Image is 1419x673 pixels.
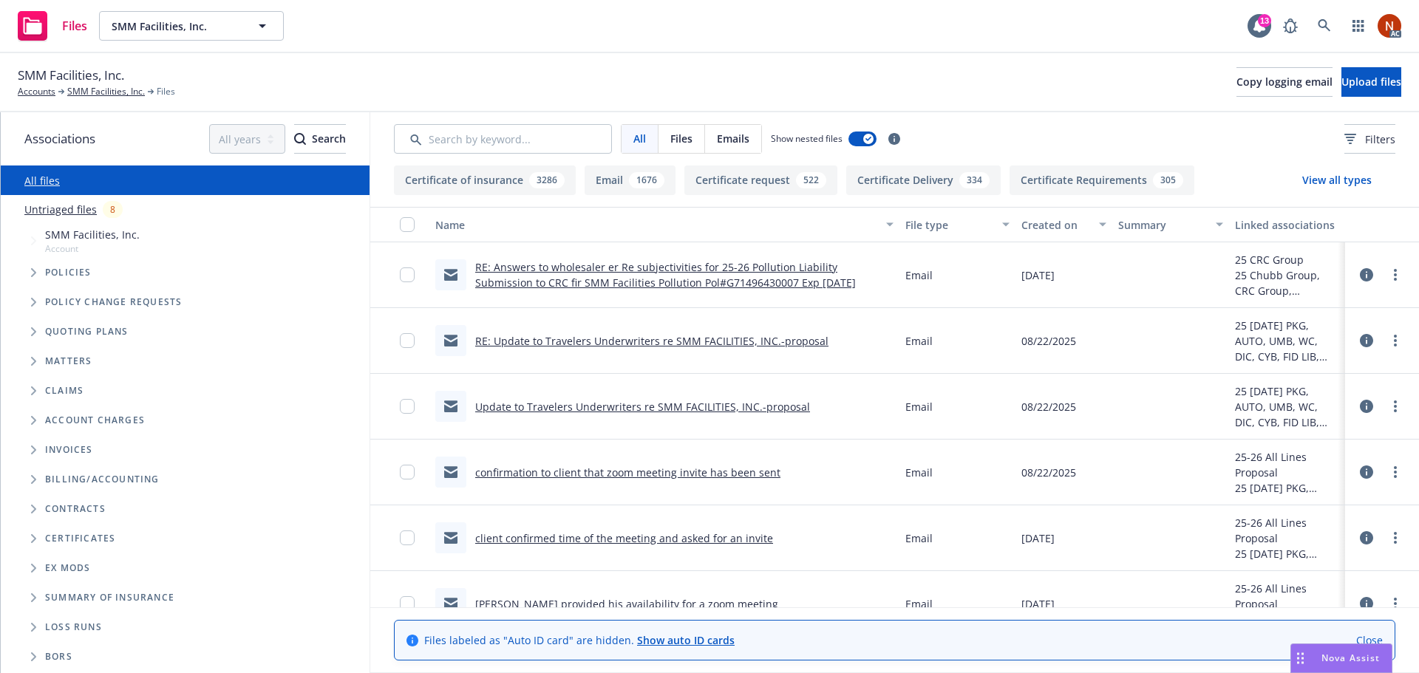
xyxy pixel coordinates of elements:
div: 25 Chubb Group, CRC Group, Westchester Surplus Lines Insurance Company - CRC Group [1235,267,1339,298]
div: 25 [DATE] PKG, AUTO, UMB, WC, DIC, CYB, FID LIB, POLL, MGMT LIAB, CRIME Renewal [1235,318,1339,364]
span: Policies [45,268,92,277]
a: more [1386,397,1404,415]
div: Tree Example [1,224,370,465]
button: Certificate of insurance [394,165,576,195]
div: 334 [959,172,990,188]
span: 08/22/2025 [1021,399,1076,414]
span: Emails [717,131,749,146]
span: Certificates [45,534,115,543]
svg: Search [294,133,306,145]
div: 25 CRC Group [1235,252,1339,267]
span: All [633,131,646,146]
span: Nova Assist [1321,652,1380,664]
button: Copy logging email [1236,67,1333,97]
button: Nova Assist [1290,643,1392,673]
input: Toggle Row Selected [400,399,415,414]
span: Email [905,596,933,612]
span: Email [905,267,933,283]
div: 1676 [629,172,664,188]
span: Claims [45,386,84,395]
a: confirmation to client that zoom meeting invite has been sent [475,465,780,479]
button: Filters [1344,124,1395,154]
span: SMM Facilities, Inc. [112,18,239,34]
div: 13 [1258,14,1271,27]
span: Quoting plans [45,327,129,336]
a: All files [24,174,60,188]
input: Toggle Row Selected [400,530,415,545]
a: Files [12,5,93,47]
div: Drag to move [1291,644,1310,672]
span: Upload files [1341,75,1401,89]
button: Certificate request [684,165,837,195]
span: Invoices [45,445,93,454]
input: Toggle Row Selected [400,333,415,348]
div: Created on [1021,217,1090,233]
a: SMM Facilities, Inc. [67,85,145,98]
div: 3286 [529,172,565,188]
div: Summary [1118,217,1206,233]
a: Untriaged files [24,202,97,217]
button: Name [429,207,899,242]
button: SMM Facilities, Inc. [99,11,284,41]
button: View all types [1279,165,1395,195]
a: Report a Bug [1276,11,1305,41]
button: Certificate Requirements [1010,165,1194,195]
div: 25-26 All Lines Proposal [1235,581,1339,612]
a: Switch app [1344,11,1373,41]
span: Loss Runs [45,623,102,632]
img: photo [1378,14,1401,38]
span: Copy logging email [1236,75,1333,89]
span: SMM Facilities, Inc. [45,227,140,242]
span: Files [62,20,87,32]
input: Toggle Row Selected [400,465,415,479]
span: Contracts [45,505,106,513]
a: more [1386,463,1404,481]
span: [DATE] [1021,530,1055,546]
input: Toggle Row Selected [400,596,415,611]
span: Email [905,399,933,414]
span: Account charges [45,416,145,425]
a: Update to Travelers Underwriters re SMM FACILITIES, INC.-proposal [475,400,810,414]
span: 08/22/2025 [1021,465,1076,480]
span: Email [905,530,933,546]
span: Ex Mods [45,564,90,573]
input: Select all [400,217,415,232]
span: Email [905,333,933,349]
a: Search [1310,11,1339,41]
button: SearchSearch [294,124,346,154]
button: File type [899,207,1015,242]
div: 25 [DATE] PKG, AUTO, UMB, WC, DIC, CYB, FID LIB, POLL, MGMT LIAB, CRIME Renewal [1235,383,1339,430]
a: more [1386,529,1404,547]
span: Billing/Accounting [45,475,160,484]
div: Name [435,217,877,233]
a: Close [1356,632,1383,648]
span: Filters [1365,131,1395,147]
span: Associations [24,129,95,148]
div: 8 [103,201,123,218]
div: 522 [796,172,826,188]
div: Linked associations [1235,217,1339,233]
button: Linked associations [1229,207,1345,242]
a: RE: Answers to wholesaler er Re subjectivities for 25-26 Pollution Liability Submission to CRC fi... [475,260,856,290]
div: Folder Tree Example [1,465,370,672]
a: more [1386,332,1404,349]
a: more [1386,266,1404,284]
input: Toggle Row Selected [400,267,415,282]
a: Show auto ID cards [637,633,735,647]
a: Accounts [18,85,55,98]
span: Account [45,242,140,255]
div: 305 [1153,172,1183,188]
button: Certificate Delivery [846,165,1001,195]
span: Filters [1344,131,1395,147]
a: more [1386,595,1404,612]
button: Summary [1112,207,1228,242]
span: Show nested files [771,132,843,145]
a: client confirmed time of the meeting and asked for an invite [475,531,773,545]
div: Search [294,125,346,153]
button: Upload files [1341,67,1401,97]
div: 25-26 All Lines Proposal [1235,449,1339,480]
div: 25 [DATE] PKG, AUTO, UMB, WC, DIC, CYB, FID LIB, POLL, MGMT LIAB, CRIME Renewal [1235,546,1339,561]
span: SMM Facilities, Inc. [18,66,124,85]
span: Policy change requests [45,298,182,307]
span: Files [670,131,693,146]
